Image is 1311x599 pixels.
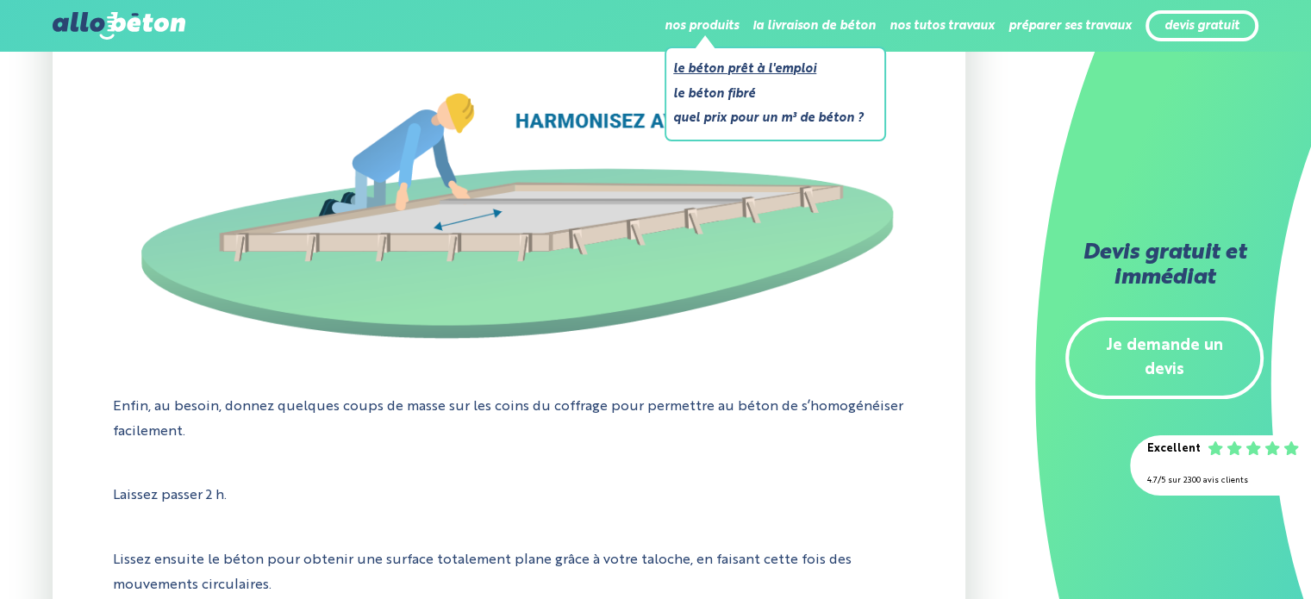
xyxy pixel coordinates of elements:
[113,471,905,521] p: Laissez passer 2 h.
[1147,437,1201,462] div: Excellent
[673,108,864,129] a: Quel prix pour un m³ de béton ?
[752,5,876,47] li: la livraison de béton
[1065,317,1264,400] a: Je demande un devis
[113,1,905,359] img: Règle de maçon dalle extérieure
[1147,469,1294,494] div: 4.7/5 sur 2300 avis clients
[1164,19,1239,34] a: devis gratuit
[673,84,864,105] li: Le béton fibré
[673,59,864,80] a: Le béton prêt à l'emploi
[53,12,185,40] img: allobéton
[1008,5,1132,47] li: préparer ses travaux
[665,5,739,47] li: nos produits
[113,382,905,458] p: Enfin, au besoin, donnez quelques coups de masse sur les coins du coffrage pour permettre au béto...
[890,5,995,47] li: nos tutos travaux
[1065,241,1264,291] h2: Devis gratuit et immédiat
